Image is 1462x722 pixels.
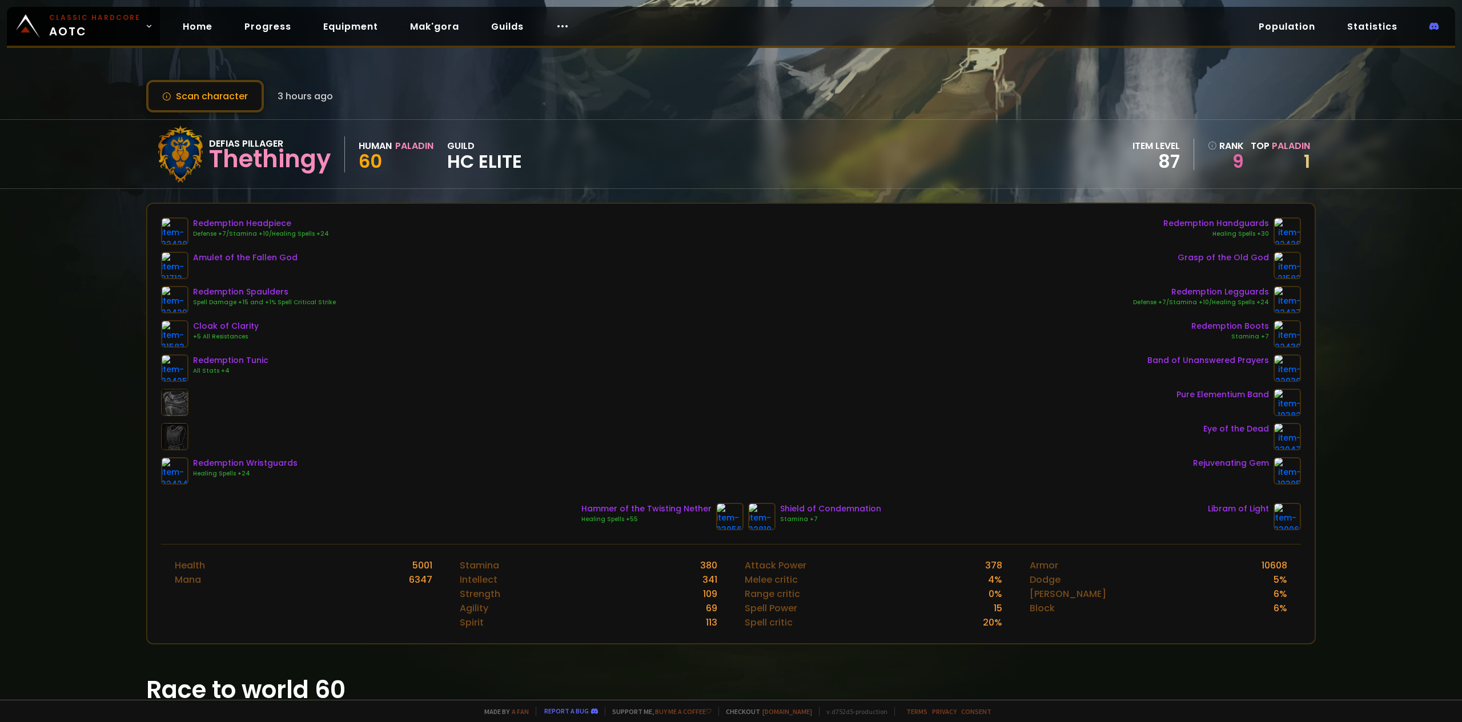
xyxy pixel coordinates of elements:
div: Block [1030,601,1055,615]
div: Eye of the Dead [1203,423,1269,435]
a: 1 [1304,148,1310,174]
div: Shield of Condemnation [780,503,881,515]
div: Strength [460,587,500,601]
a: Equipment [314,15,387,38]
a: Report a bug [544,707,589,715]
div: 15 [994,601,1002,615]
img: item-19395 [1274,457,1301,485]
span: 3 hours ago [278,89,333,103]
img: item-23006 [1274,503,1301,530]
img: item-22939 [1274,354,1301,382]
div: 4 % [988,572,1002,587]
a: Privacy [932,707,957,716]
a: Consent [961,707,991,716]
div: Spell critic [745,615,793,630]
img: item-22428 [161,217,188,245]
span: Paladin [1272,139,1310,152]
div: Grasp of the Old God [1178,252,1269,264]
img: item-19382 [1274,389,1301,416]
div: Healing Spells +30 [1163,229,1269,239]
div: Melee critic [745,572,798,587]
div: 380 [700,558,717,572]
div: 113 [706,615,717,630]
div: Stamina +7 [780,515,881,524]
a: Classic HardcoreAOTC [7,7,160,46]
div: 5 % [1274,572,1287,587]
a: Terms [906,707,927,716]
div: guild [447,139,522,170]
div: Band of Unanswered Prayers [1147,354,1269,366]
div: Healing Spells +55 [581,515,712,524]
div: 69 [706,601,717,615]
a: Buy me a coffee [655,707,712,716]
div: 341 [702,572,717,587]
img: item-22429 [161,286,188,313]
a: [DOMAIN_NAME] [762,707,812,716]
div: All Stats +4 [193,366,268,376]
div: 0 % [989,587,1002,601]
img: item-21583 [161,320,188,348]
div: 6 % [1274,587,1287,601]
img: item-22430 [1274,320,1301,348]
div: Mana [175,572,201,587]
div: Agility [460,601,488,615]
a: a fan [512,707,529,716]
div: Rejuvenating Gem [1193,457,1269,469]
div: [PERSON_NAME] [1030,587,1106,601]
img: item-22424 [161,457,188,485]
div: Healing Spells +24 [193,469,298,478]
div: 6347 [409,572,432,587]
div: rank [1208,139,1244,153]
div: Hammer of the Twisting Nether [581,503,712,515]
div: Redemption Wristguards [193,457,298,469]
button: Scan character [146,80,264,112]
div: Cloak of Clarity [193,320,259,332]
a: Progress [235,15,300,38]
div: Defias Pillager [209,136,331,151]
div: 109 [703,587,717,601]
div: Attack Power [745,558,806,572]
a: 9 [1208,153,1244,170]
div: Dodge [1030,572,1061,587]
div: Defense +7/Stamina +10/Healing Spells +24 [1133,298,1269,307]
img: item-22425 [161,354,188,382]
div: 378 [985,558,1002,572]
div: 10608 [1262,558,1287,572]
span: v. d752d5 - production [819,707,887,716]
div: Defense +7/Stamina +10/Healing Spells +24 [193,229,329,239]
a: Home [174,15,222,38]
div: Libram of Light [1208,503,1269,515]
div: 5001 [412,558,432,572]
div: Spirit [460,615,484,630]
img: item-21712 [161,252,188,279]
div: 87 [1132,153,1180,170]
img: item-21582 [1274,252,1301,279]
div: Redemption Handguards [1163,217,1269,229]
small: Classic Hardcore [49,13,140,23]
a: Statistics [1338,15,1407,38]
div: Redemption Boots [1191,320,1269,332]
span: Made by [477,707,529,716]
div: Spell Damage +15 and +1% Spell Critical Strike [193,298,336,307]
div: Top [1251,139,1310,153]
div: Thethingy [209,151,331,168]
span: 60 [359,148,382,174]
a: Mak'gora [401,15,468,38]
div: Stamina +7 [1191,332,1269,341]
div: Human [359,139,392,153]
div: item level [1132,139,1180,153]
div: Intellect [460,572,497,587]
div: Pure Elementium Band [1176,389,1269,401]
img: item-23047 [1274,423,1301,450]
div: Spell Power [745,601,797,615]
img: item-22427 [1274,286,1301,313]
a: Guilds [482,15,533,38]
span: Support me, [605,707,712,716]
img: item-22819 [748,503,776,530]
div: Amulet of the Fallen God [193,252,298,264]
div: Redemption Tunic [193,354,268,366]
div: Redemption Legguards [1133,286,1269,298]
div: Redemption Spaulders [193,286,336,298]
div: Health [175,558,205,572]
img: item-23056 [716,503,744,530]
